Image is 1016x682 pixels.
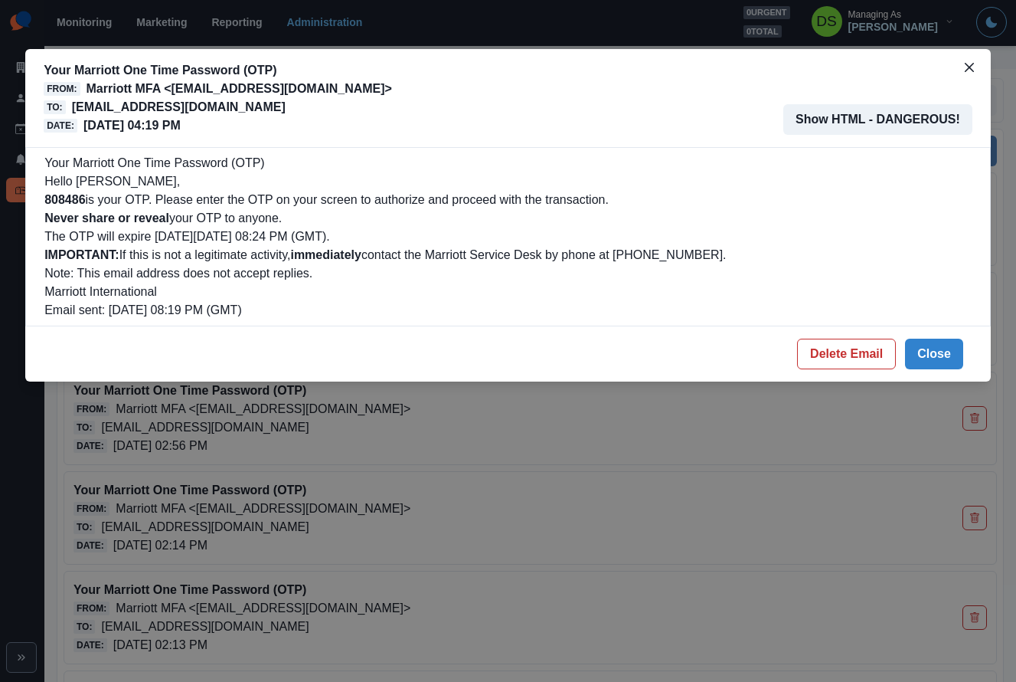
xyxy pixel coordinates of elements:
[44,301,972,320] p: Email sent: [DATE] 08:19 PM (GMT)
[44,191,972,209] p: is your OTP. Please enter the OTP on your screen to authorize and proceed with the transaction.
[44,193,85,206] b: 808486
[83,116,181,135] p: [DATE] 04:19 PM
[44,264,972,283] p: Note: This email address does not accept replies.
[783,104,972,135] button: Show HTML - DANGEROUS!
[72,98,286,116] p: [EMAIL_ADDRESS][DOMAIN_NAME]
[44,246,972,264] p: If this is not a legitimate activity, contact the Marriott Service Desk by phone at [PHONE_NUMBER].
[44,248,119,261] b: IMPORTANT:
[957,55,982,80] button: Close
[44,283,972,301] p: Marriott International
[44,211,169,225] b: Never share or reveal
[290,248,361,261] b: immediately
[44,154,972,320] div: Your Marriott One Time Password (OTP)
[44,61,392,80] p: Your Marriott One Time Password (OTP)
[44,119,77,133] span: Date:
[44,209,972,228] p: your OTP to anyone.
[87,80,392,98] p: Marriott MFA <[EMAIL_ADDRESS][DOMAIN_NAME]>
[44,100,65,114] span: To:
[44,82,80,96] span: From:
[797,339,896,369] button: Delete Email
[44,172,972,191] p: Hello [PERSON_NAME],
[44,228,972,246] p: The OTP will expire [DATE][DATE] 08:24 PM (GMT).
[905,339,963,369] button: Close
